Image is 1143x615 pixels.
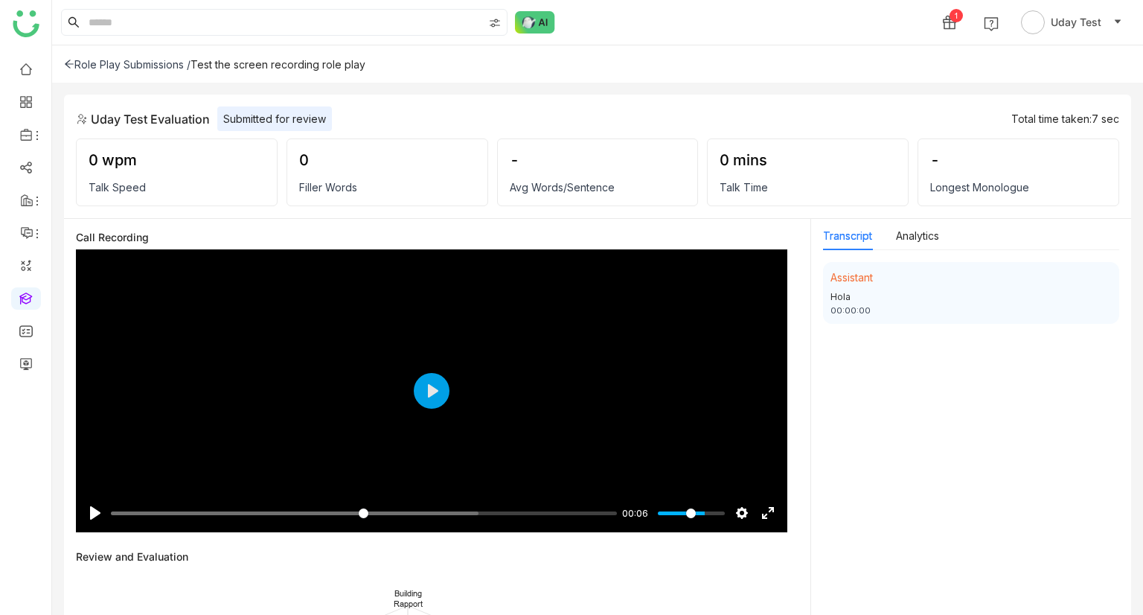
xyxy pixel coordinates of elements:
div: Test the screen recording role play [190,58,365,71]
div: - [930,151,1107,169]
span: Assistant [830,271,873,284]
img: role-play.svg [76,113,88,125]
div: Hola [830,290,1112,305]
img: search-type.svg [489,17,501,29]
button: Uday Test [1018,10,1125,34]
input: Volume [658,506,725,520]
div: 1 [950,9,963,22]
img: avatar [1021,10,1045,34]
button: Play [414,373,449,409]
span: Uday Test [1051,14,1101,31]
div: Current time [618,505,652,521]
div: Uday Test Evaluation [76,110,210,128]
div: Avg Words/Sentence [510,181,686,194]
div: Filler Words [299,181,476,194]
img: help.svg [984,16,999,31]
div: 0 mins [720,151,896,169]
img: logo [13,10,39,37]
div: - [510,151,686,169]
div: Call Recording [76,231,798,243]
button: Play [83,501,107,525]
text: Building Rapport [394,588,423,609]
input: Seek [111,506,617,520]
button: Transcript [823,228,872,244]
div: Talk Time [720,181,896,194]
div: Longest Monologue [930,181,1107,194]
div: 00:00:00 [830,305,1112,317]
div: 0 [299,151,476,169]
div: Role Play Submissions / [64,58,190,71]
span: 7 sec [1092,112,1119,125]
div: Talk Speed [89,181,265,194]
button: Analytics [896,228,939,244]
img: ask-buddy-normal.svg [515,11,555,34]
div: Review and Evaluation [76,550,188,563]
div: Total time taken: [1011,112,1119,125]
div: Submitted for review [217,106,332,131]
div: 0 wpm [89,151,265,169]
